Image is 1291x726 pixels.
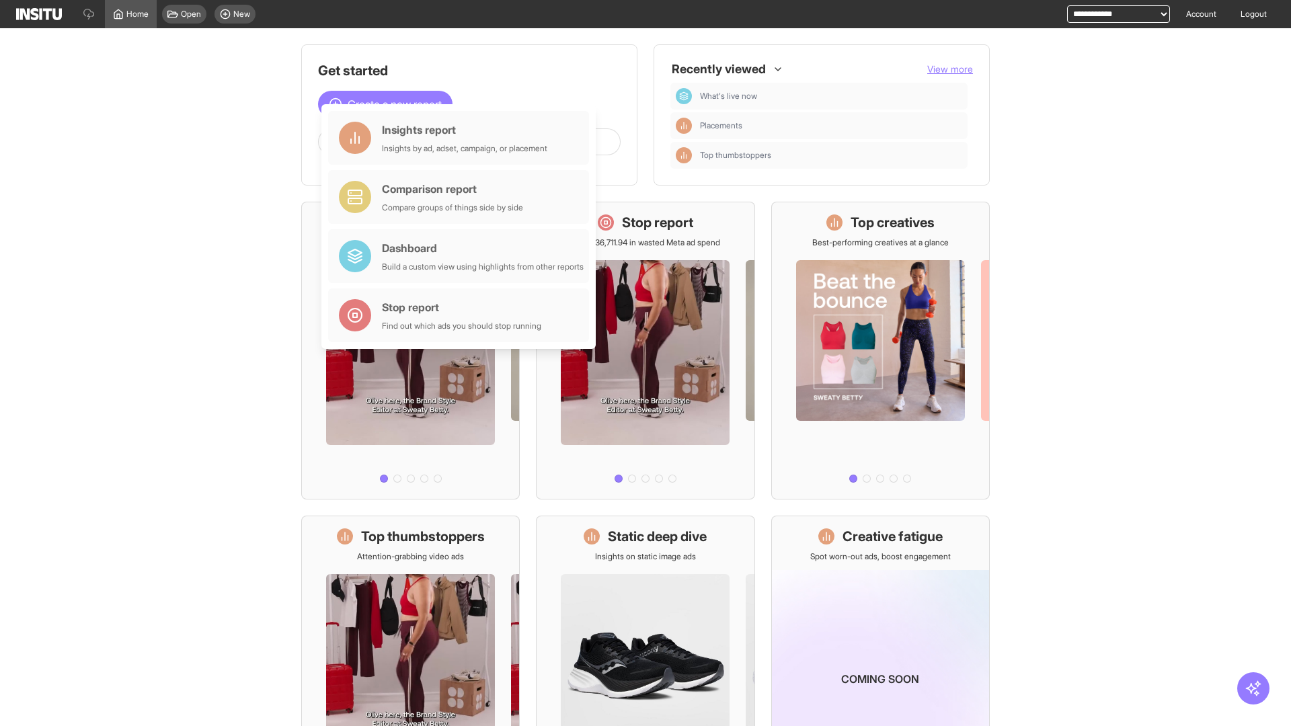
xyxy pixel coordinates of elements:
a: What's live nowSee all active ads instantly [301,202,520,499]
img: Logo [16,8,62,20]
div: Find out which ads you should stop running [382,321,541,331]
div: Dashboard [382,240,584,256]
div: Stop report [382,299,541,315]
div: Dashboard [676,88,692,104]
span: Open [181,9,201,19]
div: Insights report [382,122,547,138]
div: Build a custom view using highlights from other reports [382,261,584,272]
span: New [233,9,250,19]
p: Attention-grabbing video ads [357,551,464,562]
p: Save £36,711.94 in wasted Meta ad spend [571,237,720,248]
div: Insights [676,118,692,134]
button: Create a new report [318,91,453,118]
span: Placements [700,120,962,131]
div: Comparison report [382,181,523,197]
div: Insights by ad, adset, campaign, or placement [382,143,547,154]
span: Create a new report [348,96,442,112]
span: Home [126,9,149,19]
h1: Static deep dive [608,527,707,546]
a: Stop reportSave £36,711.94 in wasted Meta ad spend [536,202,754,499]
div: Insights [676,147,692,163]
button: View more [927,63,973,76]
span: View more [927,63,973,75]
h1: Get started [318,61,621,80]
p: Best-performing creatives at a glance [812,237,949,248]
h1: Top thumbstoppers [361,527,485,546]
p: Insights on static image ads [595,551,696,562]
span: Placements [700,120,742,131]
span: What's live now [700,91,757,102]
span: Top thumbstoppers [700,150,771,161]
span: What's live now [700,91,962,102]
div: Compare groups of things side by side [382,202,523,213]
h1: Top creatives [851,213,935,232]
span: Top thumbstoppers [700,150,962,161]
a: Top creativesBest-performing creatives at a glance [771,202,990,499]
h1: Stop report [622,213,693,232]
